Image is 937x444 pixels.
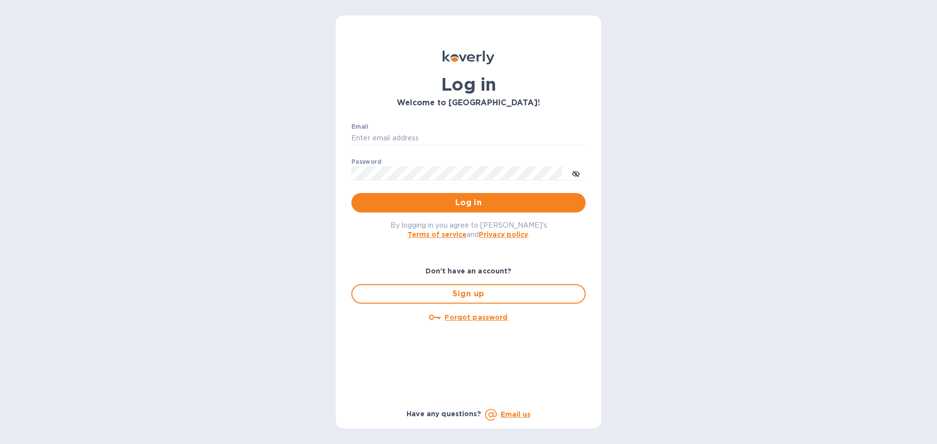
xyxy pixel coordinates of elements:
[351,159,381,165] label: Password
[445,313,508,321] u: Forgot password
[351,284,586,304] button: Sign up
[351,131,586,146] input: Enter email address
[351,98,586,108] h3: Welcome to [GEOGRAPHIC_DATA]!
[360,288,577,300] span: Sign up
[390,221,547,238] span: By logging in you agree to [PERSON_NAME]'s and .
[407,231,467,238] a: Terms of service
[407,410,481,418] b: Have any questions?
[479,231,528,238] a: Privacy policy
[351,124,368,130] label: Email
[351,74,586,95] h1: Log in
[351,193,586,212] button: Log in
[426,267,512,275] b: Don't have an account?
[501,410,530,418] a: Email us
[566,163,586,183] button: toggle password visibility
[443,51,494,64] img: Koverly
[359,197,578,209] span: Log in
